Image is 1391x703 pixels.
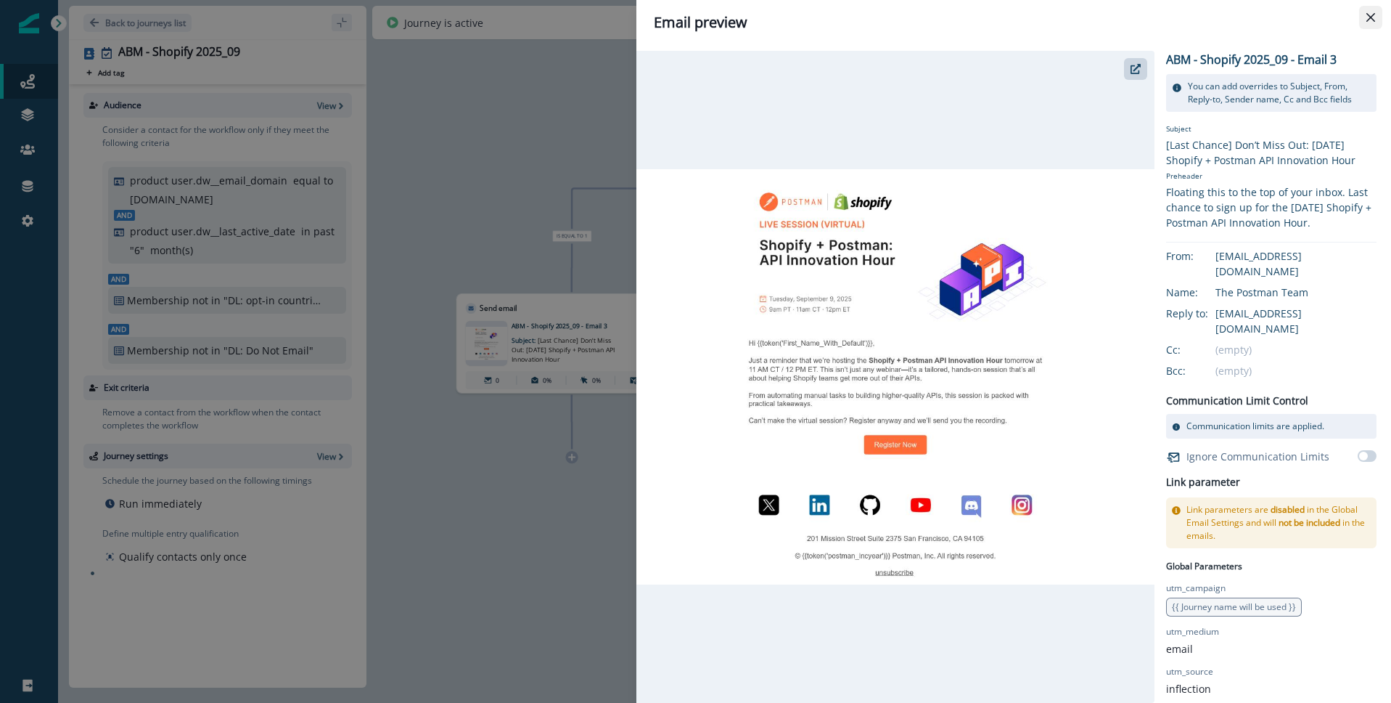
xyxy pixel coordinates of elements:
[1215,306,1376,336] div: [EMAIL_ADDRESS][DOMAIN_NAME]
[1166,582,1226,595] p: utm_campaign
[1166,137,1376,168] div: [Last Chance] Don’t Miss Out: [DATE] Shopify + Postman API Innovation Hour
[1166,665,1213,678] p: utm_source
[1166,248,1239,264] div: From:
[1186,503,1371,543] p: Link parameters are in the Global Email Settings and will in the emails.
[1172,601,1296,613] span: {{ Journey name will be used }}
[1166,306,1239,321] div: Reply to:
[1359,6,1382,29] button: Close
[1271,503,1305,516] span: disabled
[1279,516,1340,529] span: not be included
[1166,123,1376,137] p: Subject
[1215,285,1376,300] div: The Postman Team
[1166,342,1239,357] div: Cc:
[1215,342,1376,357] div: (empty)
[1166,474,1240,492] h2: Link parameter
[1166,51,1337,68] p: ABM - Shopify 2025_09 - Email 3
[1215,363,1376,378] div: (empty)
[1166,184,1376,230] div: Floating this to the top of your inbox. Last chance to sign up for the [DATE] Shopify + Postman A...
[1166,681,1211,696] p: inflection
[636,169,1154,585] img: email asset unavailable
[1166,168,1376,184] p: Preheader
[1166,363,1239,378] div: Bcc:
[1215,248,1376,279] div: [EMAIL_ADDRESS][DOMAIN_NAME]
[1166,625,1219,638] p: utm_medium
[654,12,1374,33] div: Email preview
[1188,80,1371,106] p: You can add overrides to Subject, From, Reply-to, Sender name, Cc and Bcc fields
[1166,557,1242,573] p: Global Parameters
[1166,641,1193,657] p: email
[1166,285,1239,300] div: Name:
